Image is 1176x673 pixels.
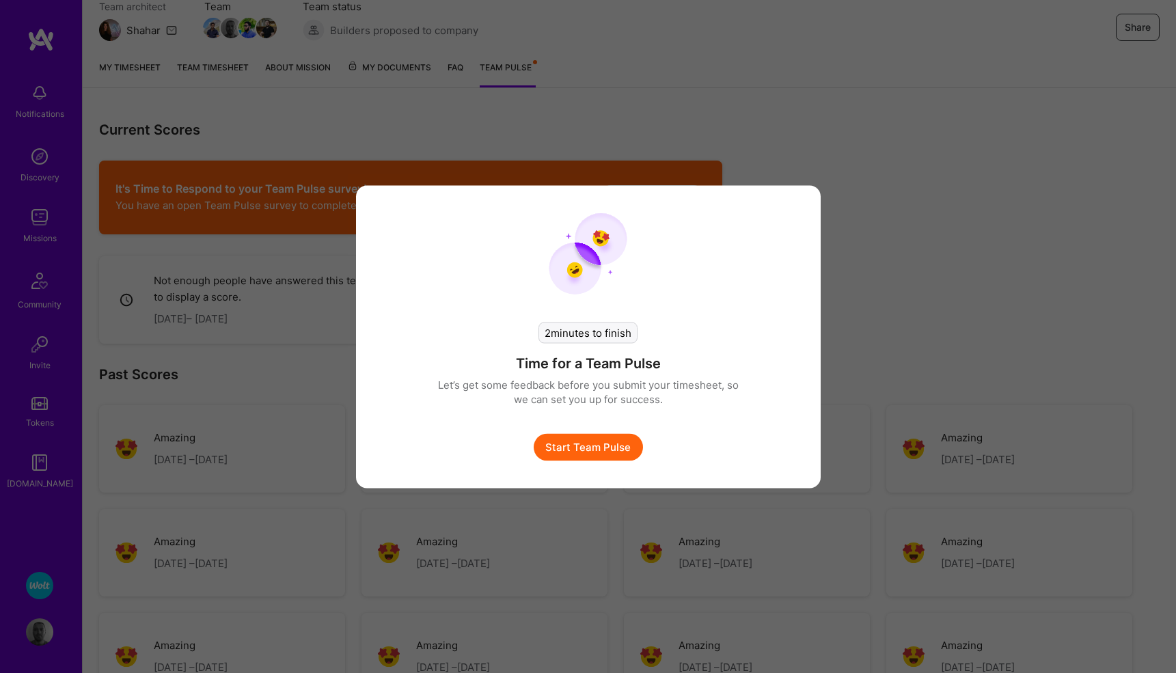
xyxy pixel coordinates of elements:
div: 2 minutes to finish [538,322,638,343]
p: Let’s get some feedback before you submit your timesheet, so we can set you up for success. [438,377,739,406]
div: modal [356,185,821,488]
h4: Time for a Team Pulse [516,354,661,372]
img: team pulse start [549,212,627,294]
button: Start Team Pulse [534,433,643,461]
